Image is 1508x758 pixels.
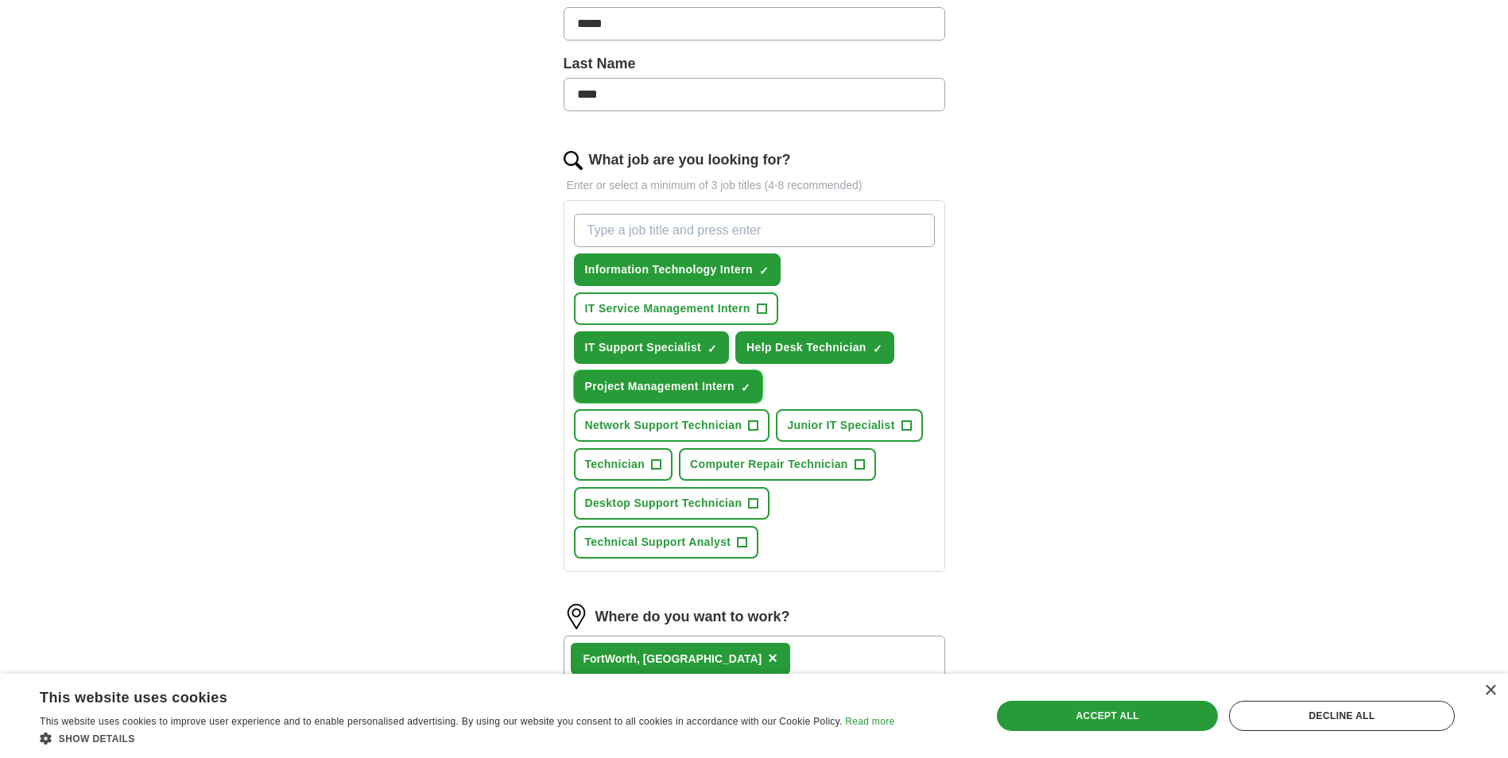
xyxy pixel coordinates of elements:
span: This website uses cookies to improve user experience and to enable personalised advertising. By u... [40,716,843,727]
button: Network Support Technician [574,409,770,442]
button: Desktop Support Technician [574,487,770,520]
label: Last Name [564,53,945,75]
button: × [768,647,777,671]
span: IT Support Specialist [585,339,702,356]
div: Decline all [1229,701,1455,731]
span: Junior IT Specialist [787,417,894,434]
button: Technical Support Analyst [574,526,759,559]
span: Show details [59,733,135,744]
button: Technician [574,448,673,481]
button: Junior IT Specialist [776,409,922,442]
span: ✓ [873,342,882,355]
span: Technical Support Analyst [585,534,731,551]
label: What job are you looking for? [589,149,791,171]
span: Computer Repair Technician [690,456,848,473]
span: IT Service Management Intern [585,300,750,317]
div: Worth, [GEOGRAPHIC_DATA] [583,651,762,667]
span: Information Technology Intern [585,261,753,278]
span: Technician [585,456,645,473]
button: IT Service Management Intern [574,292,778,325]
div: Accept all [997,701,1218,731]
span: Network Support Technician [585,417,742,434]
button: Information Technology Intern✓ [574,253,781,286]
span: ✓ [707,342,717,355]
span: Project Management Intern [585,378,735,395]
button: Project Management Intern✓ [574,370,762,403]
label: Where do you want to work? [595,606,790,628]
img: search.png [564,151,583,170]
button: Computer Repair Technician [679,448,876,481]
p: Enter or select a minimum of 3 job titles (4-8 recommended) [564,177,945,194]
div: Show details [40,730,894,746]
span: Help Desk Technician [746,339,866,356]
button: Help Desk Technician✓ [735,331,894,364]
button: IT Support Specialist✓ [574,331,730,364]
input: Type a job title and press enter [574,214,935,247]
img: location.png [564,604,589,629]
span: Desktop Support Technician [585,495,742,512]
span: × [768,649,777,667]
div: This website uses cookies [40,683,855,707]
span: ✓ [741,381,750,394]
strong: Fort [583,652,605,665]
span: ✓ [759,265,769,277]
a: Read more, opens a new window [845,716,894,727]
div: Close [1484,685,1496,697]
